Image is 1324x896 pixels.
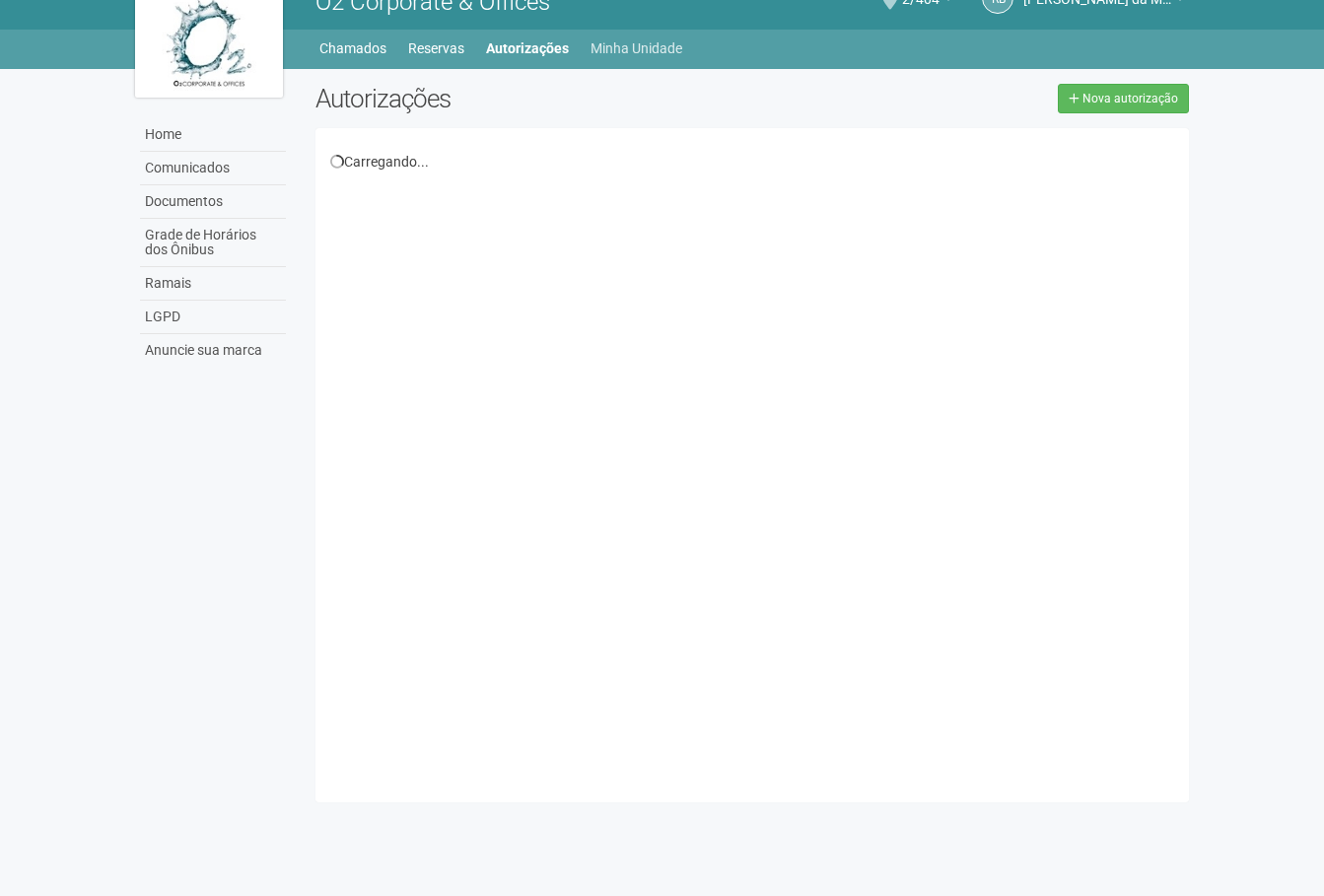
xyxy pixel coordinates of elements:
[140,267,286,301] a: Ramais
[140,152,286,185] a: Comunicados
[591,34,682,62] a: Minha Unidade
[1082,92,1178,105] span: Nova autorização
[408,34,464,62] a: Reservas
[140,219,286,267] a: Grade de Horários dos Ônibus
[315,84,737,113] h2: Autorizações
[140,301,286,334] a: LGPD
[140,185,286,219] a: Documentos
[140,334,286,367] a: Anuncie sua marca
[1058,84,1189,113] a: Nova autorização
[140,118,286,152] a: Home
[330,153,1175,171] div: Carregando...
[319,34,386,62] a: Chamados
[486,34,569,62] a: Autorizações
